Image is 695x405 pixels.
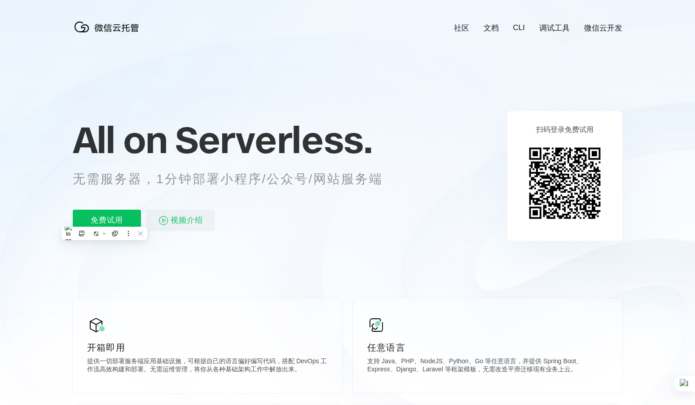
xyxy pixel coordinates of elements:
a: 调试工具 [539,23,570,33]
p: 开箱即用 [87,341,328,354]
span: 视频介绍 [171,210,203,231]
p: 任意语言 [367,341,608,354]
a: 社区 [454,23,469,33]
a: 文档 [484,23,499,33]
p: 支持 Java、PHP、NodeJS、Python、Go 等任意语言，并提供 Spring Boot、Express、Django、Laravel 等框架模板，无需改造平滑迁移现有业务上云。 [367,357,608,375]
a: 微信云托管 [73,30,145,37]
span: All on [73,117,167,162]
p: 无需服务器，1分钟部署小程序/公众号/网站服务端 [73,170,400,188]
p: 提供一切部署服务端应用基础设施，可根据自己的语言偏好编写代码，搭配 DevOps 工作流高效构建和部署。无需运维管理，将你从各种基础架构工作中解放出来。 [87,357,328,375]
img: video_play.svg [158,215,169,226]
a: CLI [513,23,525,32]
p: 免费试用 [73,210,141,231]
span: Serverless. [175,117,372,162]
img: 微信云托管 [73,18,145,36]
p: 扫码登录免费试用 [536,125,594,135]
a: 微信云开发 [584,23,622,33]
